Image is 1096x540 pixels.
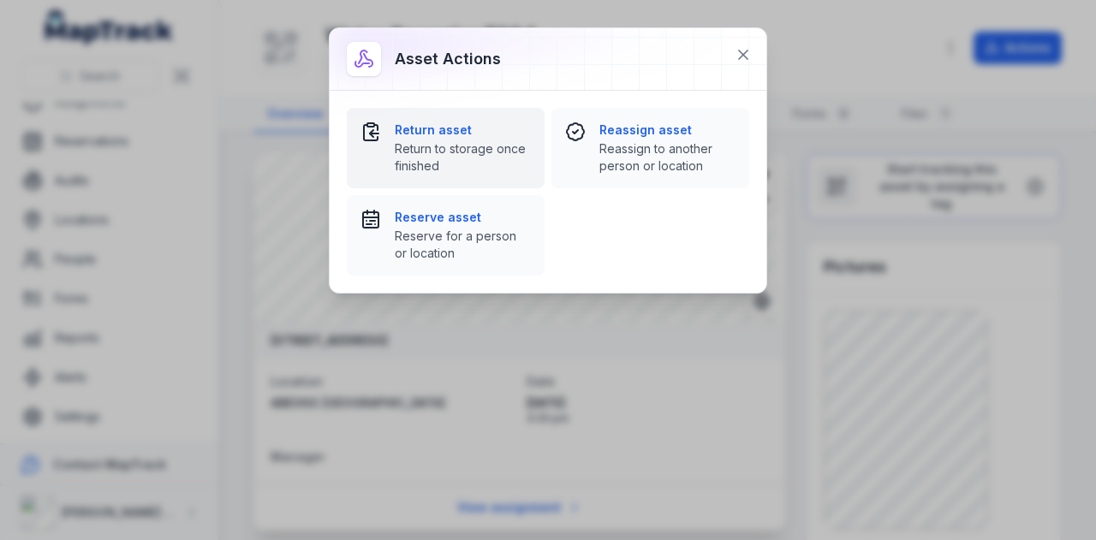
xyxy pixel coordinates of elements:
[395,140,531,175] span: Return to storage once finished
[551,108,749,188] button: Reassign assetReassign to another person or location
[599,140,736,175] span: Reassign to another person or location
[395,47,501,71] h3: Asset actions
[395,228,531,262] span: Reserve for a person or location
[347,108,545,188] button: Return assetReturn to storage once finished
[599,122,736,139] strong: Reassign asset
[395,122,531,139] strong: Return asset
[347,195,545,276] button: Reserve assetReserve for a person or location
[395,209,531,226] strong: Reserve asset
